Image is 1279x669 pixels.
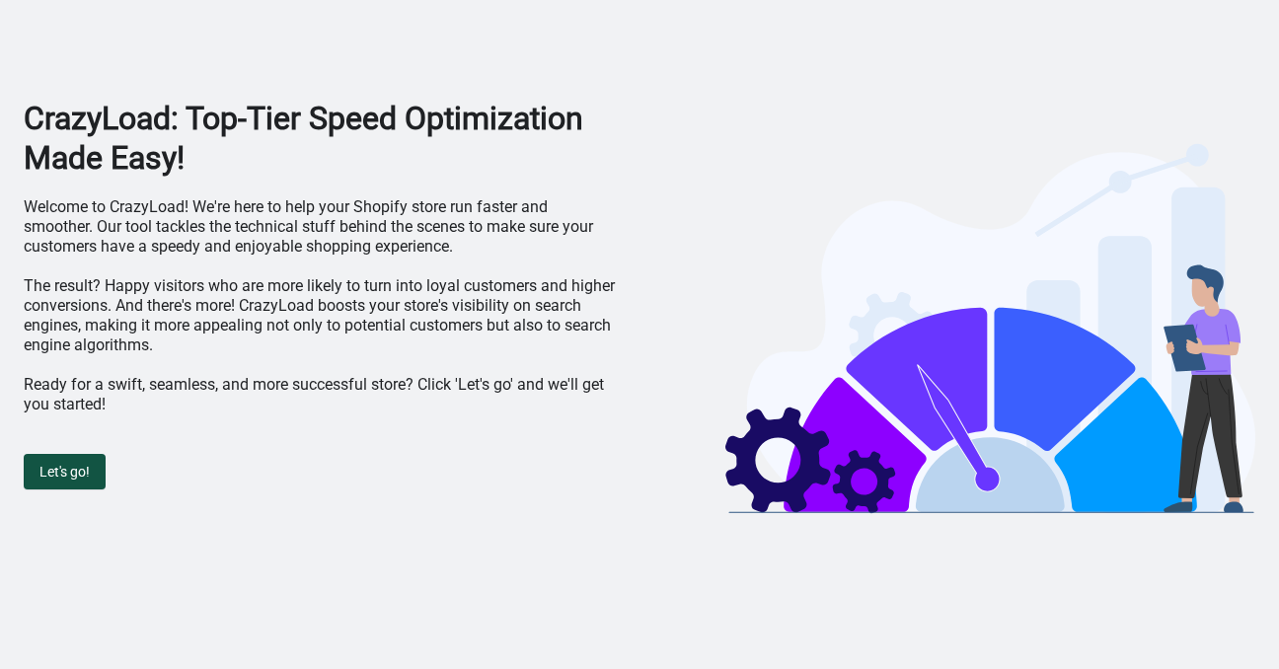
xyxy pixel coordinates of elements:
button: Let's go! [24,454,106,489]
p: Welcome to CrazyLoad! We're here to help your Shopify store run faster and smoother. Our tool tac... [24,197,615,257]
h1: CrazyLoad: Top-Tier Speed Optimization Made Easy! [24,99,615,178]
span: Let's go! [39,464,90,480]
p: The result? Happy visitors who are more likely to turn into loyal customers and higher conversion... [24,276,615,355]
img: welcome-illustration-bf6e7d16.svg [725,138,1255,514]
p: Ready for a swift, seamless, and more successful store? Click 'Let's go' and we'll get you started! [24,375,615,414]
